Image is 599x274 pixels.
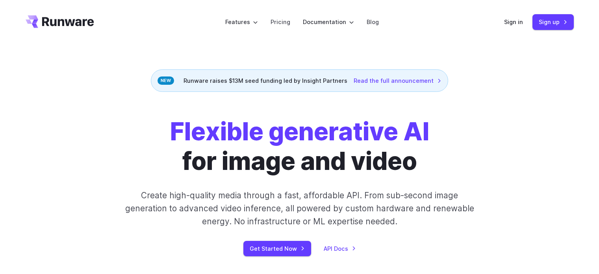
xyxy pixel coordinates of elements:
[532,14,574,30] a: Sign up
[225,17,258,26] label: Features
[367,17,379,26] a: Blog
[504,17,523,26] a: Sign in
[324,244,356,253] a: API Docs
[271,17,290,26] a: Pricing
[170,117,429,176] h1: for image and video
[303,17,354,26] label: Documentation
[243,241,311,256] a: Get Started Now
[124,189,475,228] p: Create high-quality media through a fast, affordable API. From sub-second image generation to adv...
[26,15,94,28] a: Go to /
[354,76,441,85] a: Read the full announcement
[170,117,429,146] strong: Flexible generative AI
[151,69,448,92] div: Runware raises $13M seed funding led by Insight Partners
